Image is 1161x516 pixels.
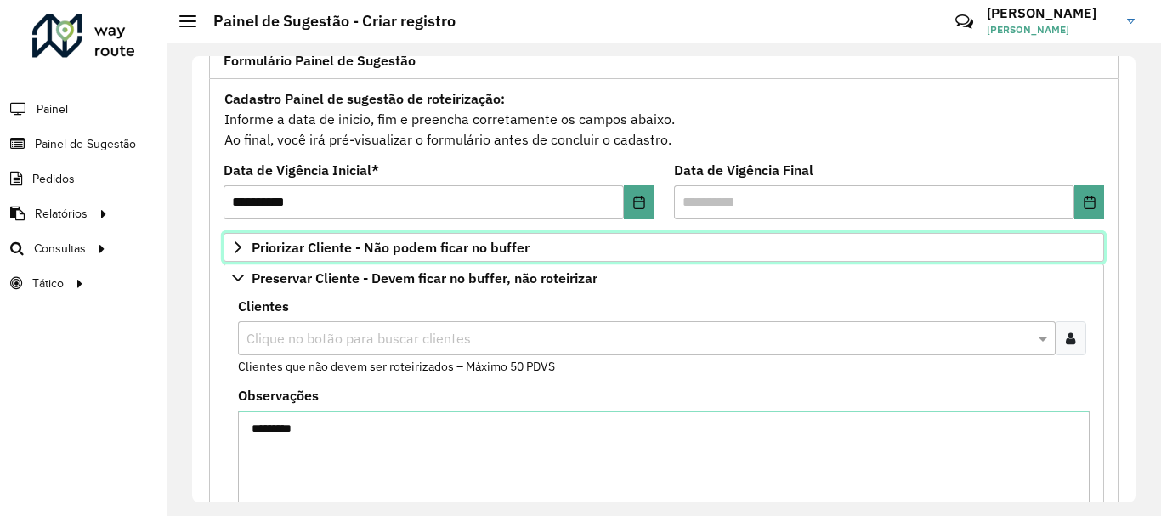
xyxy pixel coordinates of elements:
label: Data de Vigência Inicial [224,160,379,180]
span: Painel de Sugestão [35,135,136,153]
a: Contato Rápido [946,3,983,40]
span: Painel [37,100,68,118]
label: Clientes [238,296,289,316]
button: Choose Date [1074,185,1104,219]
a: Priorizar Cliente - Não podem ficar no buffer [224,233,1104,262]
span: Tático [32,275,64,292]
strong: Cadastro Painel de sugestão de roteirização: [224,90,505,107]
button: Choose Date [624,185,654,219]
label: Observações [238,385,319,405]
span: [PERSON_NAME] [987,22,1114,37]
span: Formulário Painel de Sugestão [224,54,416,67]
h3: [PERSON_NAME] [987,5,1114,21]
span: Priorizar Cliente - Não podem ficar no buffer [252,241,530,254]
a: Preservar Cliente - Devem ficar no buffer, não roteirizar [224,264,1104,292]
label: Data de Vigência Final [674,160,813,180]
span: Relatórios [35,205,88,223]
span: Consultas [34,240,86,258]
small: Clientes que não devem ser roteirizados – Máximo 50 PDVS [238,359,555,374]
span: Pedidos [32,170,75,188]
div: Informe a data de inicio, fim e preencha corretamente os campos abaixo. Ao final, você irá pré-vi... [224,88,1104,150]
span: Preservar Cliente - Devem ficar no buffer, não roteirizar [252,271,597,285]
h2: Painel de Sugestão - Criar registro [196,12,456,31]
